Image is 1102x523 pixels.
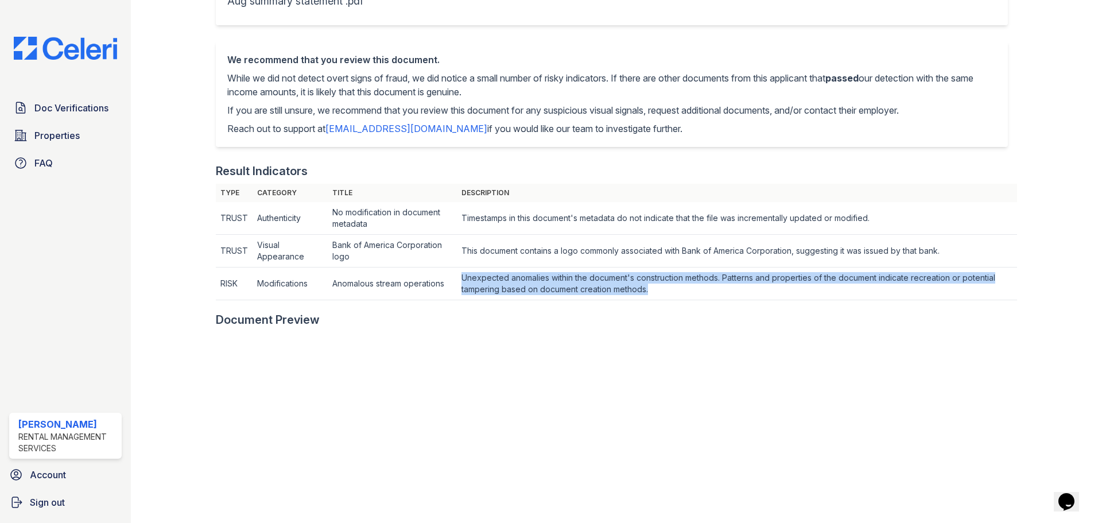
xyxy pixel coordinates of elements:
[325,123,487,134] a: [EMAIL_ADDRESS][DOMAIN_NAME]
[18,431,117,454] div: Rental Management Services
[30,468,66,482] span: Account
[328,235,457,268] td: Bank of America Corporation logo
[30,495,65,509] span: Sign out
[227,103,996,117] p: If you are still unsure, we recommend that you review this document for any suspicious visual sig...
[9,152,122,175] a: FAQ
[457,235,1017,268] td: This document contains a logo commonly associated with Bank of America Corporation, suggesting it...
[253,235,328,268] td: Visual Appearance
[328,268,457,300] td: Anomalous stream operations
[18,417,117,431] div: [PERSON_NAME]
[216,184,253,202] th: Type
[34,156,53,170] span: FAQ
[216,163,308,179] div: Result Indicators
[253,268,328,300] td: Modifications
[253,202,328,235] td: Authenticity
[1054,477,1091,512] iframe: chat widget
[5,463,126,486] a: Account
[457,184,1017,202] th: Description
[825,72,859,84] span: passed
[216,268,253,300] td: RISK
[34,101,108,115] span: Doc Verifications
[9,124,122,147] a: Properties
[227,53,996,67] div: We recommend that you review this document.
[5,491,126,514] a: Sign out
[457,202,1017,235] td: Timestamps in this document's metadata do not indicate that the file was incrementally updated or...
[457,268,1017,300] td: Unexpected anomalies within the document's construction methods. Patterns and properties of the d...
[227,71,996,99] p: While we did not detect overt signs of fraud, we did notice a small number of risky indicators. I...
[216,312,320,328] div: Document Preview
[328,202,457,235] td: No modification in document metadata
[227,122,996,135] p: Reach out to support at if you would like our team to investigate further.
[5,37,126,60] img: CE_Logo_Blue-a8612792a0a2168367f1c8372b55b34899dd931a85d93a1a3d3e32e68fde9ad4.png
[34,129,80,142] span: Properties
[253,184,328,202] th: Category
[216,235,253,268] td: TRUST
[328,184,457,202] th: Title
[9,96,122,119] a: Doc Verifications
[216,202,253,235] td: TRUST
